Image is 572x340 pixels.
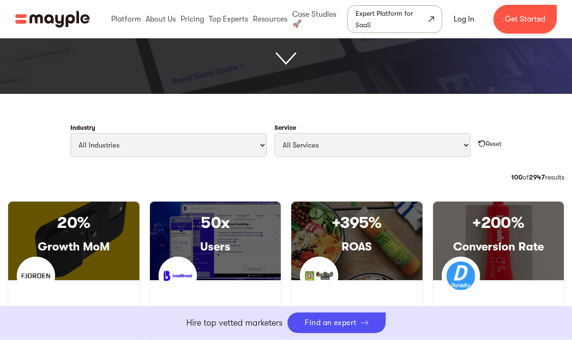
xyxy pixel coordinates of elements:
div: Expert Platform for SaaS [355,8,426,31]
img: reset all filters [478,140,486,148]
a: +395%ROAS [291,202,423,281]
div: Find an expert [305,318,357,328]
h3: +395% [291,214,423,232]
label: Industry [70,125,267,131]
h3: Users [150,240,281,254]
div: Platform [109,4,143,34]
a: home [15,10,90,28]
form: Filter Cases Form [8,117,564,165]
div: Top Experts [206,4,251,34]
div: About Us [143,4,178,34]
div: of results [511,173,564,182]
h3: 50x [150,214,281,232]
p: Hire top vetted marketers [186,317,283,329]
div: Resources [251,4,290,34]
a: +200%Conversion Rate [433,202,564,281]
a: 20%Growth MoM [8,202,139,281]
h3: 20% [8,214,139,232]
label: Service [275,125,471,131]
img: Mayple logo [15,10,90,28]
a: Get Started [493,5,557,34]
div: Pricing [178,4,206,34]
iframe: Chat Widget [400,229,572,340]
h3: Growth MoM [8,240,139,254]
a: 50xUsers [150,202,281,281]
h3: +200% [433,214,564,232]
strong: 2947 [529,174,545,181]
a: Log In [442,8,486,31]
a: Expert Platform for SaaS [347,5,442,33]
h3: ROAS [291,240,423,254]
strong: 100 [511,174,523,181]
div: Reset [486,139,502,149]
